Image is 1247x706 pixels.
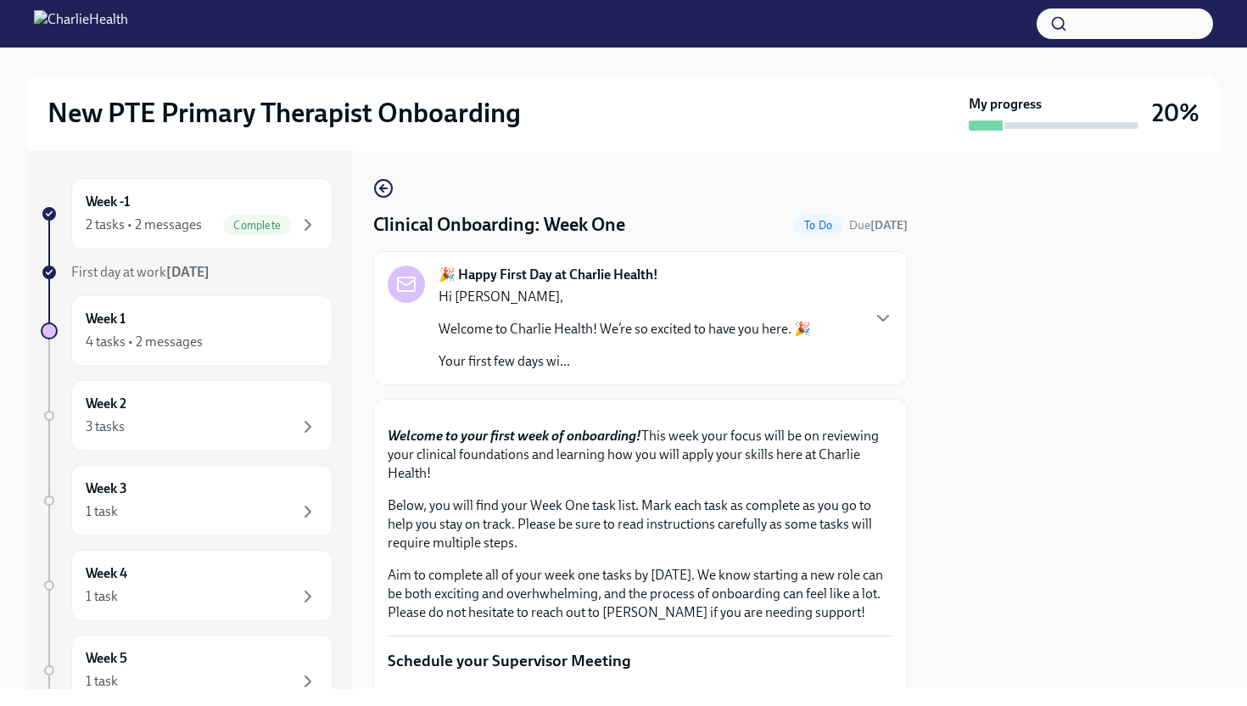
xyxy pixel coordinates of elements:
[86,479,127,498] h6: Week 3
[86,395,126,413] h6: Week 2
[439,320,811,339] p: Welcome to Charlie Health! We’re so excited to have you here. 🎉
[439,352,811,371] p: Your first few days wi...
[388,427,893,483] p: This week your focus will be on reviewing your clinical foundations and learning how you will app...
[388,650,893,672] p: Schedule your Supervisor Meeting
[86,649,127,668] h6: Week 5
[41,635,333,706] a: Week 51 task
[48,96,521,130] h2: New PTE Primary Therapist Onboarding
[41,295,333,367] a: Week 14 tasks • 2 messages
[86,417,125,436] div: 3 tasks
[86,564,127,583] h6: Week 4
[41,263,333,282] a: First day at work[DATE]
[388,428,641,444] strong: Welcome to your first week of onboarding!
[794,219,842,232] span: To Do
[439,266,658,284] strong: 🎉 Happy First Day at Charlie Health!
[86,193,130,211] h6: Week -1
[86,502,118,521] div: 1 task
[41,550,333,621] a: Week 41 task
[86,587,118,606] div: 1 task
[373,212,625,238] h4: Clinical Onboarding: Week One
[1152,98,1199,128] h3: 20%
[86,333,203,351] div: 4 tasks • 2 messages
[41,465,333,536] a: Week 31 task
[388,686,631,703] em: Approximate time to complete: 5 minutes
[439,288,811,306] p: Hi [PERSON_NAME],
[223,219,291,232] span: Complete
[849,217,908,233] span: October 18th, 2025 07:00
[86,216,202,234] div: 2 tasks • 2 messages
[969,95,1042,114] strong: My progress
[86,672,118,691] div: 1 task
[388,566,893,622] p: Aim to complete all of your week one tasks by [DATE]. We know starting a new role can be both exc...
[388,496,893,552] p: Below, you will find your Week One task list. Mark each task as complete as you go to help you st...
[71,264,210,280] span: First day at work
[34,10,128,37] img: CharlieHealth
[41,178,333,249] a: Week -12 tasks • 2 messagesComplete
[86,310,126,328] h6: Week 1
[166,264,210,280] strong: [DATE]
[870,218,908,233] strong: [DATE]
[849,218,908,233] span: Due
[41,380,333,451] a: Week 23 tasks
